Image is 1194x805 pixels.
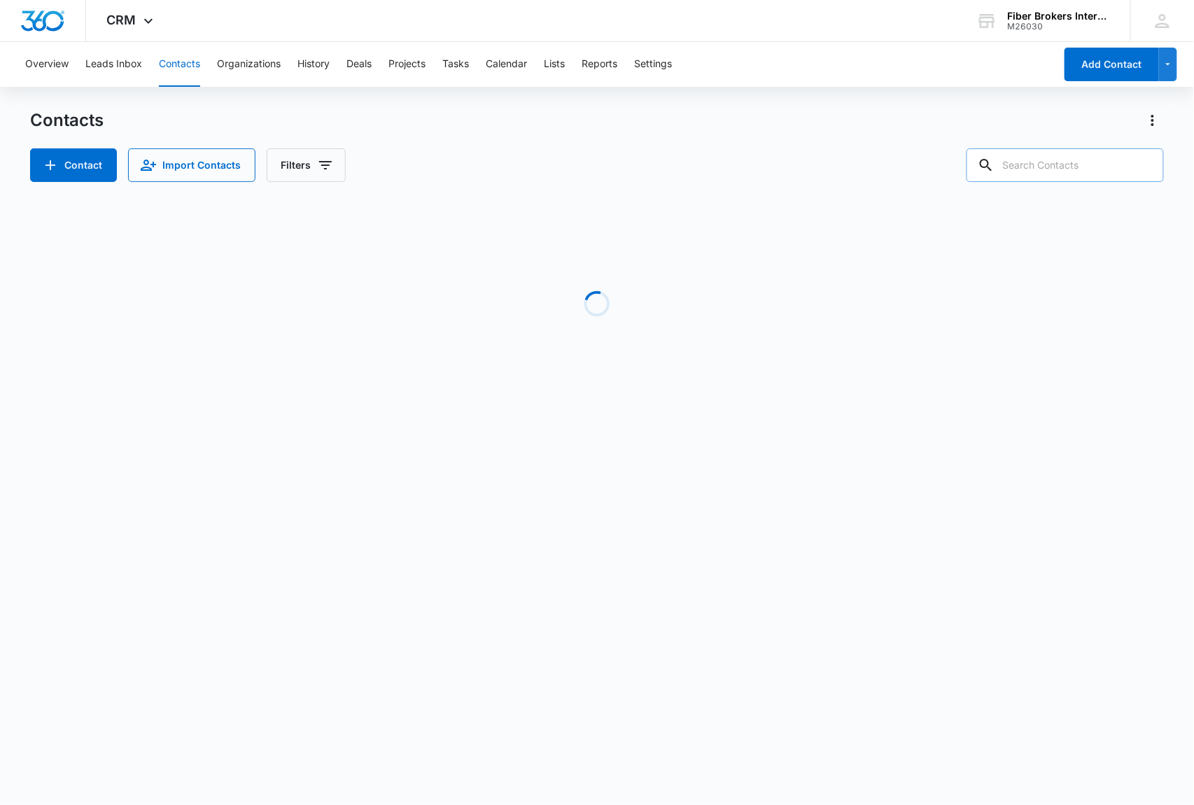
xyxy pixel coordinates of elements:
[388,42,426,87] button: Projects
[30,148,117,182] button: Add Contact
[1142,109,1164,132] button: Actions
[85,42,142,87] button: Leads Inbox
[25,42,69,87] button: Overview
[346,42,372,87] button: Deals
[442,42,469,87] button: Tasks
[1008,10,1110,22] div: account name
[128,148,255,182] button: Import Contacts
[634,42,672,87] button: Settings
[159,42,200,87] button: Contacts
[107,13,136,27] span: CRM
[967,148,1164,182] input: Search Contacts
[217,42,281,87] button: Organizations
[1008,22,1110,31] div: account id
[1065,48,1159,81] button: Add Contact
[486,42,527,87] button: Calendar
[544,42,565,87] button: Lists
[30,110,104,131] h1: Contacts
[582,42,617,87] button: Reports
[267,148,346,182] button: Filters
[297,42,330,87] button: History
